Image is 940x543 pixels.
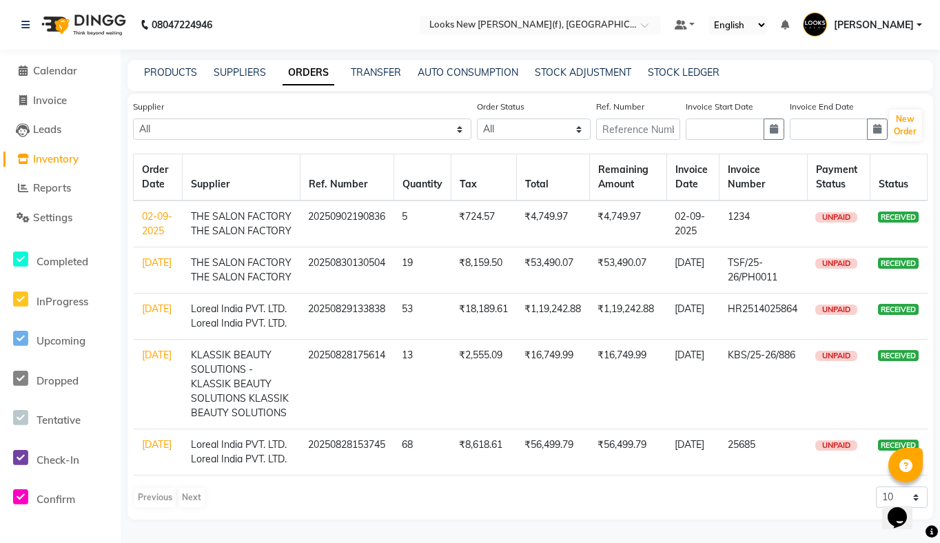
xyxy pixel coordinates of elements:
[878,350,919,361] span: RECEIVED
[516,201,589,247] td: ₹4,749.97
[878,304,919,315] span: RECEIVED
[394,294,451,340] td: 53
[807,154,870,201] th: Payment Status
[648,66,719,79] a: STOCK LEDGER
[152,6,212,44] b: 08047224946
[878,440,919,451] span: RECEIVED
[535,66,631,79] a: STOCK ADJUSTMENT
[815,212,857,223] span: UNPAID
[214,66,266,79] a: SUPPLIERS
[516,294,589,340] td: ₹1,19,242.88
[451,340,516,429] td: ₹2,555.09
[666,340,719,429] td: [DATE]
[686,101,753,113] label: Invoice Start Date
[728,303,797,315] span: HR2514025864
[351,66,401,79] a: TRANSFER
[33,211,72,224] span: Settings
[142,349,172,361] a: [DATE]
[394,340,451,429] td: 13
[142,210,172,237] a: 02-09-2025
[183,247,300,294] td: THE SALON FACTORY THE SALON FACTORY
[183,429,300,475] td: Loreal India PVT. LTD. Loreal India PVT. LTD.
[134,154,183,201] th: Order Date
[451,201,516,247] td: ₹724.57
[878,258,919,269] span: RECEIVED
[133,101,164,113] label: Supplier
[394,429,451,475] td: 68
[878,212,919,223] span: RECEIVED
[516,154,589,201] th: Total
[35,6,130,44] img: logo
[815,258,857,269] span: UNPAID
[882,488,926,529] iframe: chat widget
[889,110,922,141] button: New Order
[666,154,719,201] th: Invoice Date
[37,374,79,387] span: Dropped
[728,349,795,361] span: KBS/25-26/886
[451,294,516,340] td: ₹18,189.61
[144,66,197,79] a: PRODUCTS
[803,12,827,37] img: Naveendra Prasad
[37,413,81,427] span: Tentative
[834,18,914,32] span: [PERSON_NAME]
[37,493,75,506] span: Confirm
[451,429,516,475] td: ₹8,618.61
[37,453,79,467] span: Check-In
[37,334,85,347] span: Upcoming
[300,294,394,340] td: 20250829133838
[596,101,644,113] label: Ref. Number
[728,210,750,223] span: 1234
[589,294,666,340] td: ₹1,19,242.88
[589,201,666,247] td: ₹4,749.97
[451,247,516,294] td: ₹8,159.50
[33,94,67,107] span: Invoice
[394,247,451,294] td: 19
[300,201,394,247] td: 20250902190836
[283,61,334,85] a: ORDERS
[142,438,172,451] a: [DATE]
[477,101,524,113] label: Order Status
[666,294,719,340] td: [DATE]
[3,93,117,109] a: Invoice
[37,255,88,268] span: Completed
[596,119,680,140] input: Reference Number
[3,210,117,226] a: Settings
[300,340,394,429] td: 20250828175614
[451,154,516,201] th: Tax
[870,154,927,201] th: Status
[300,154,394,201] th: Ref. Number
[33,123,61,136] span: Leads
[589,247,666,294] td: ₹53,490.07
[719,154,808,201] th: Invoice Number
[3,63,117,79] a: Calendar
[142,256,172,269] a: [DATE]
[37,295,88,308] span: InProgress
[183,294,300,340] td: Loreal India PVT. LTD. Loreal India PVT. LTD.
[815,305,857,315] span: UNPAID
[589,154,666,201] th: Remaining Amount
[183,154,300,201] th: Supplier
[3,152,117,167] a: Inventory
[394,154,451,201] th: Quantity
[33,181,71,194] span: Reports
[183,201,300,247] td: THE SALON FACTORY THE SALON FACTORY
[666,429,719,475] td: [DATE]
[300,247,394,294] td: 20250830130504
[33,152,79,165] span: Inventory
[3,181,117,196] a: Reports
[666,201,719,247] td: 02-09-2025
[142,303,172,315] a: [DATE]
[666,247,719,294] td: [DATE]
[790,101,854,113] label: Invoice End Date
[589,340,666,429] td: ₹16,749.99
[183,340,300,429] td: KLASSIK BEAUTY SOLUTIONS - KLASSIK BEAUTY SOLUTIONS KLASSIK BEAUTY SOLUTIONS
[815,351,857,361] span: UNPAID
[516,429,589,475] td: ₹56,499.79
[815,440,857,451] span: UNPAID
[300,429,394,475] td: 20250828153745
[589,429,666,475] td: ₹56,499.79
[516,340,589,429] td: ₹16,749.99
[516,247,589,294] td: ₹53,490.07
[394,201,451,247] td: 5
[728,256,777,283] span: TSF/25-26/PH0011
